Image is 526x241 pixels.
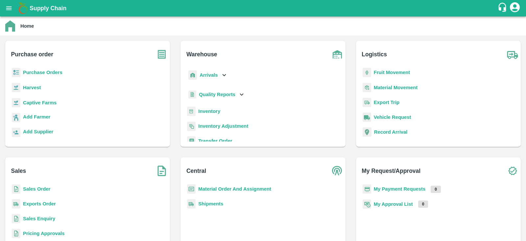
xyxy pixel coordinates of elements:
button: open drawer [1,1,16,16]
a: Exports Order [23,201,56,206]
img: truck [504,46,521,63]
div: customer-support [497,2,509,14]
img: shipments [12,199,20,209]
a: My Payment Requests [374,186,426,192]
img: purchase [154,46,170,63]
img: harvest [12,98,20,108]
img: delivery [363,98,371,107]
b: Warehouse [186,50,217,59]
img: check [504,163,521,179]
b: My Request/Approval [362,166,420,175]
b: Add Farmer [23,114,50,120]
b: Logistics [362,50,387,59]
b: Central [186,166,206,175]
img: inventory [187,121,196,131]
img: whInventory [187,107,196,116]
a: My Approval List [374,201,413,207]
img: whArrival [188,70,197,80]
p: 0 [418,201,428,208]
a: Material Movement [374,85,418,90]
img: recordArrival [363,127,371,137]
a: Purchase Orders [23,70,62,75]
img: supplier [12,128,20,137]
img: centralMaterial [187,184,196,194]
img: payment [363,184,371,194]
img: sales [12,184,20,194]
img: whTransfer [187,136,196,146]
b: Quality Reports [199,92,235,97]
img: harvest [12,83,20,93]
div: Arrivals [187,68,228,83]
b: Home [20,23,34,29]
img: reciept [12,68,20,77]
a: Supply Chain [30,4,497,13]
b: Add Supplier [23,129,53,134]
img: home [5,20,15,32]
img: material [363,83,371,93]
img: logo [16,2,30,15]
a: Fruit Movement [374,70,410,75]
b: Arrivals [200,72,218,78]
a: Inventory Adjustment [198,123,248,129]
a: Harvest [23,85,41,90]
img: vehicle [363,113,371,122]
img: approval [363,199,371,209]
a: Material Order And Assignment [198,186,271,192]
a: Shipments [198,201,223,206]
a: Record Arrival [374,129,408,135]
img: fruit [363,68,371,77]
a: Sales Order [23,186,50,192]
img: warehouse [329,46,346,63]
b: Purchase order [11,50,53,59]
img: farmer [12,113,20,122]
a: Export Trip [374,100,399,105]
a: Captive Farms [23,100,57,105]
b: Supply Chain [30,5,66,12]
div: account of current user [509,1,521,15]
img: qualityReport [188,91,196,99]
div: Quality Reports [187,88,245,101]
a: Transfer Order [198,138,232,144]
a: Sales Enquiry [23,216,55,221]
img: shipments [187,199,196,209]
b: Sales [11,166,26,175]
p: 0 [431,186,441,193]
img: sales [12,229,20,238]
img: soSales [154,163,170,179]
a: Inventory [198,109,220,114]
a: Vehicle Request [374,115,411,120]
img: sales [12,214,20,224]
a: Add Farmer [23,113,50,122]
a: Pricing Approvals [23,231,64,236]
a: Add Supplier [23,128,53,137]
img: central [329,163,346,179]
